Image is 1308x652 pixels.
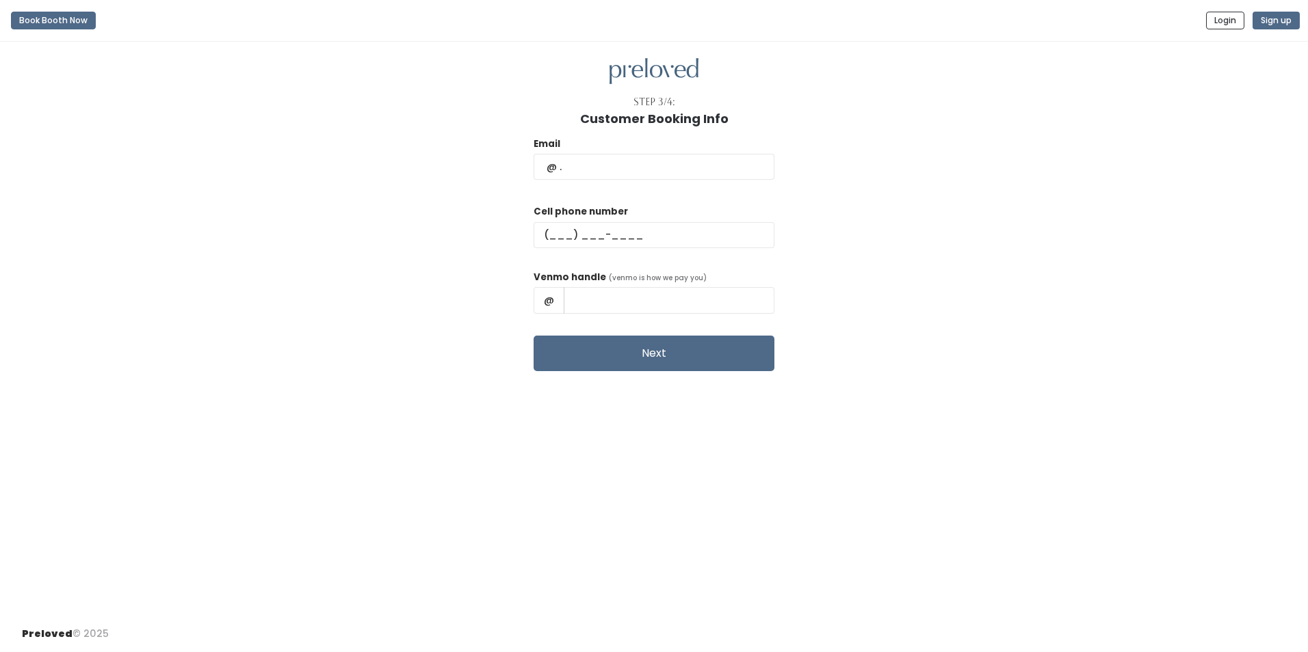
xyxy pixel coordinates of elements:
label: Cell phone number [534,205,628,219]
label: Venmo handle [534,271,606,284]
label: Email [534,137,560,151]
button: Sign up [1253,12,1300,29]
input: (___) ___-____ [534,222,774,248]
input: @ . [534,154,774,180]
img: preloved logo [610,58,698,85]
span: @ [534,287,564,313]
span: (venmo is how we pay you) [609,273,707,283]
button: Login [1206,12,1244,29]
div: © 2025 [22,616,109,641]
button: Next [534,336,774,371]
span: Preloved [22,627,73,640]
a: Book Booth Now [11,5,96,36]
button: Book Booth Now [11,12,96,29]
h1: Customer Booking Info [580,112,729,126]
div: Step 3/4: [633,95,675,109]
